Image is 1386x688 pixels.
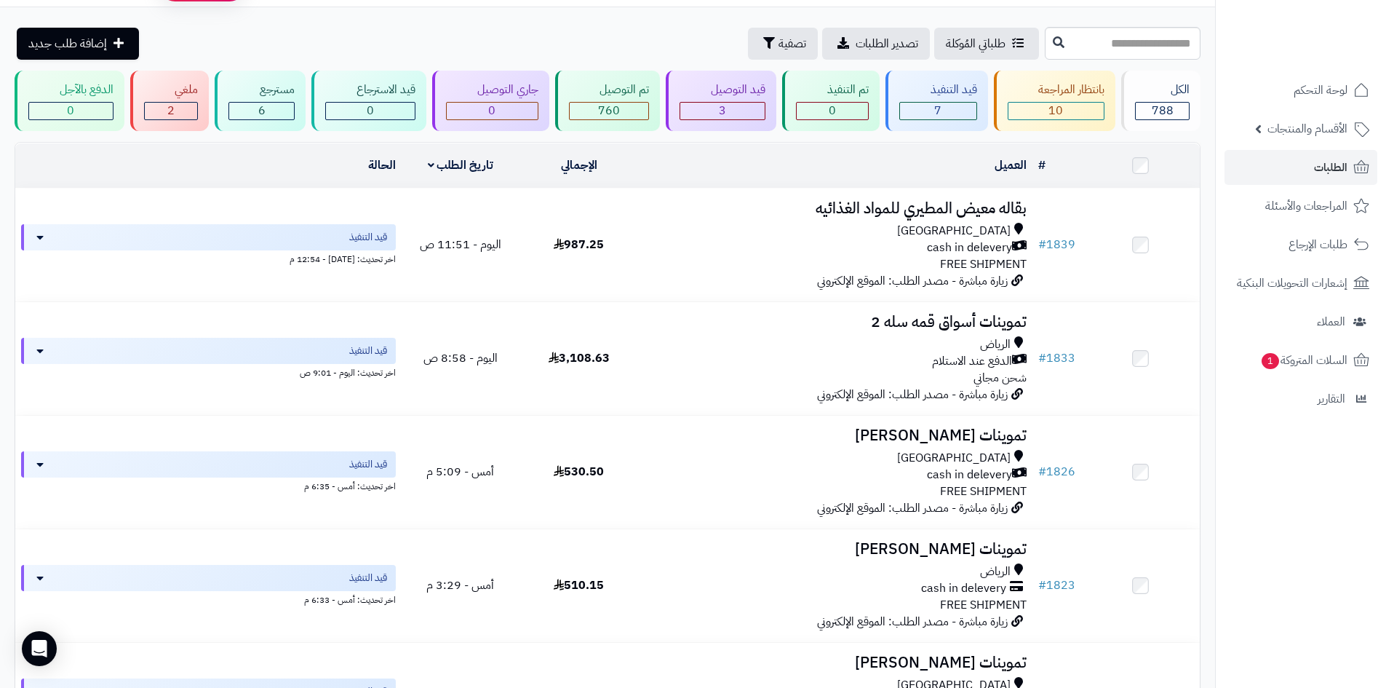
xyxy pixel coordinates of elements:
a: #1839 [1038,236,1075,253]
button: تصفية [748,28,818,60]
span: السلات المتروكة [1260,350,1347,371]
span: الطلبات [1314,157,1347,178]
a: بانتظار المراجعة 10 [991,71,1119,131]
span: اليوم - 11:51 ص [420,236,501,253]
span: 10 [1048,102,1063,119]
span: # [1038,577,1046,594]
a: مسترجع 6 [212,71,308,131]
h3: بقاله معيض المطيري للمواد الغذائيه [644,200,1027,217]
span: الرياض [980,336,1011,353]
div: 760 [570,103,649,119]
a: قيد الاسترجاع 0 [308,71,429,131]
div: 2 [145,103,198,119]
a: #1833 [1038,349,1075,367]
span: تصدير الطلبات [856,35,918,52]
a: إضافة طلب جديد [17,28,139,60]
div: جاري التوصيل [446,82,538,98]
span: # [1038,349,1046,367]
a: تم التنفيذ 0 [779,71,883,131]
span: 510.15 [554,577,604,594]
div: قيد التنفيذ [899,82,977,98]
span: قيد التنفيذ [349,571,387,585]
span: # [1038,236,1046,253]
span: أمس - 3:29 م [426,577,494,594]
div: اخر تحديث: اليوم - 9:01 ص [21,364,396,379]
h3: تموينات [PERSON_NAME] [644,427,1027,444]
div: مسترجع [228,82,295,98]
div: 0 [447,103,538,119]
span: cash in delevery [921,580,1006,597]
span: الرياض [980,564,1011,580]
div: 0 [326,103,415,119]
span: اليوم - 8:58 ص [423,349,498,367]
a: #1823 [1038,577,1075,594]
span: المراجعات والأسئلة [1265,196,1347,216]
span: التقارير [1318,389,1345,409]
span: قيد التنفيذ [349,230,387,245]
span: 0 [829,102,836,119]
span: زيارة مباشرة - مصدر الطلب: الموقع الإلكتروني [817,272,1008,290]
div: Open Intercom Messenger [22,631,57,666]
h3: تموينات [PERSON_NAME] [644,655,1027,671]
div: ملغي [144,82,199,98]
div: 10 [1008,103,1104,119]
a: السلات المتروكة1 [1224,343,1377,378]
span: العملاء [1317,312,1345,332]
a: طلباتي المُوكلة [934,28,1039,60]
div: 6 [229,103,294,119]
span: # [1038,463,1046,481]
a: # [1038,157,1046,174]
span: 1 [1262,353,1279,369]
div: 0 [797,103,868,119]
span: إضافة طلب جديد [28,35,107,52]
a: التقارير [1224,381,1377,416]
span: قيد التنفيذ [349,344,387,358]
div: 7 [900,103,976,119]
span: قيد التنفيذ [349,457,387,472]
div: قيد التوصيل [680,82,765,98]
h3: تموينات أسواق قمه سله 2 [644,314,1027,331]
div: الكل [1135,82,1190,98]
span: 0 [488,102,495,119]
a: المراجعات والأسئلة [1224,189,1377,224]
span: زيارة مباشرة - مصدر الطلب: الموقع الإلكتروني [817,499,1008,517]
a: الدفع بالآجل 0 [12,71,127,131]
span: 6 [258,102,266,119]
span: FREE SHIPMENT [940,256,1027,273]
a: تاريخ الطلب [428,157,494,174]
a: لوحة التحكم [1224,73,1377,108]
span: 2 [167,102,175,119]
span: أمس - 5:09 م [426,463,494,481]
span: cash in delevery [927,240,1012,256]
div: 3 [680,103,765,119]
span: 987.25 [554,236,604,253]
a: العملاء [1224,304,1377,339]
span: 530.50 [554,463,604,481]
a: جاري التوصيل 0 [429,71,552,131]
span: 788 [1152,102,1174,119]
span: طلباتي المُوكلة [946,35,1005,52]
span: زيارة مباشرة - مصدر الطلب: الموقع الإلكتروني [817,386,1008,403]
span: cash in delevery [927,467,1012,483]
span: لوحة التحكم [1294,80,1347,100]
span: FREE SHIPMENT [940,483,1027,500]
div: الدفع بالآجل [28,82,113,98]
div: تم التوصيل [569,82,650,98]
a: ملغي 2 [127,71,212,131]
span: 0 [67,102,74,119]
div: اخر تحديث: [DATE] - 12:54 م [21,250,396,266]
a: الكل788 [1118,71,1203,131]
a: طلبات الإرجاع [1224,227,1377,262]
a: الحالة [368,157,396,174]
span: الدفع عند الاستلام [932,353,1012,370]
span: 760 [598,102,620,119]
span: 0 [367,102,374,119]
a: العميل [995,157,1027,174]
div: 0 [29,103,113,119]
span: 3,108.63 [549,349,610,367]
h3: تموينات [PERSON_NAME] [644,541,1027,558]
span: شحن مجاني [973,369,1027,387]
a: الطلبات [1224,150,1377,185]
span: [GEOGRAPHIC_DATA] [897,450,1011,467]
a: إشعارات التحويلات البنكية [1224,266,1377,301]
